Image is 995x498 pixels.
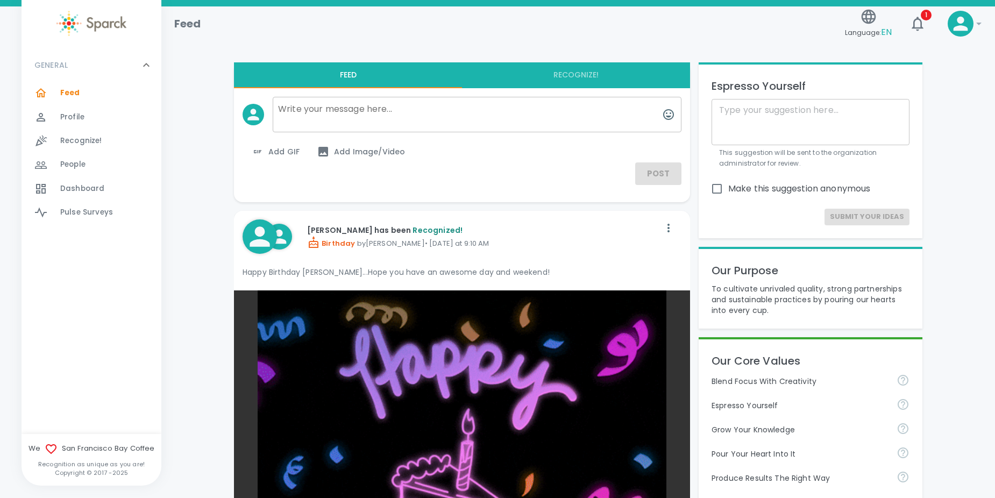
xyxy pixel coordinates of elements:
[897,422,909,435] svg: Follow your curiosity and learn together
[34,60,68,70] p: GENERAL
[307,238,355,248] span: Birthday
[234,62,690,88] div: interaction tabs
[243,267,681,278] p: Happy Birthday [PERSON_NAME]...Hope you have an awesome day and weekend!
[897,446,909,459] svg: Come to work to make a difference in your own way
[22,105,161,129] a: Profile
[22,81,161,105] a: Feed
[22,11,161,36] a: Sparck logo
[22,177,161,201] a: Dashboard
[905,11,930,37] button: 1
[881,26,892,38] span: EN
[897,374,909,387] svg: Achieve goals today and innovate for tomorrow
[22,49,161,81] div: GENERAL
[719,147,902,169] p: This suggestion will be sent to the organization administrator for review.
[712,424,888,435] p: Grow Your Knowledge
[234,62,462,88] button: Feed
[22,468,161,477] p: Copyright © 2017 - 2025
[712,376,888,387] p: Blend Focus With Creativity
[22,129,161,153] a: Recognize!
[22,460,161,468] p: Recognition as unique as you are!
[712,283,909,316] p: To cultivate unrivaled quality, strong partnerships and sustainable practices by pouring our hear...
[897,398,909,411] svg: Share your voice and your ideas
[60,88,80,98] span: Feed
[22,443,161,456] span: We San Francisco Bay Coffee
[921,10,932,20] span: 1
[56,11,126,36] img: Sparck logo
[60,207,113,218] span: Pulse Surveys
[174,15,201,32] h1: Feed
[712,449,888,459] p: Pour Your Heart Into It
[317,145,405,158] span: Add Image/Video
[60,159,86,170] span: People
[22,201,161,224] a: Pulse Surveys
[60,112,84,123] span: Profile
[712,473,888,483] p: Produce Results The Right Way
[845,25,892,40] span: Language:
[462,62,690,88] button: Recognize!
[413,225,463,236] span: Recognized!
[712,262,909,279] p: Our Purpose
[897,471,909,483] svg: Find success working together and doing the right thing
[251,145,300,158] span: Add GIF
[712,352,909,369] p: Our Core Values
[712,400,888,411] p: Espresso Yourself
[307,236,660,249] p: by [PERSON_NAME] • [DATE] at 9:10 AM
[60,136,102,146] span: Recognize!
[307,225,660,236] p: [PERSON_NAME] has been
[712,77,909,95] p: Espresso Yourself
[22,153,161,176] a: People
[728,182,871,195] span: Make this suggestion anonymous
[60,183,104,194] span: Dashboard
[841,5,896,43] button: Language:EN
[22,81,161,229] div: GENERAL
